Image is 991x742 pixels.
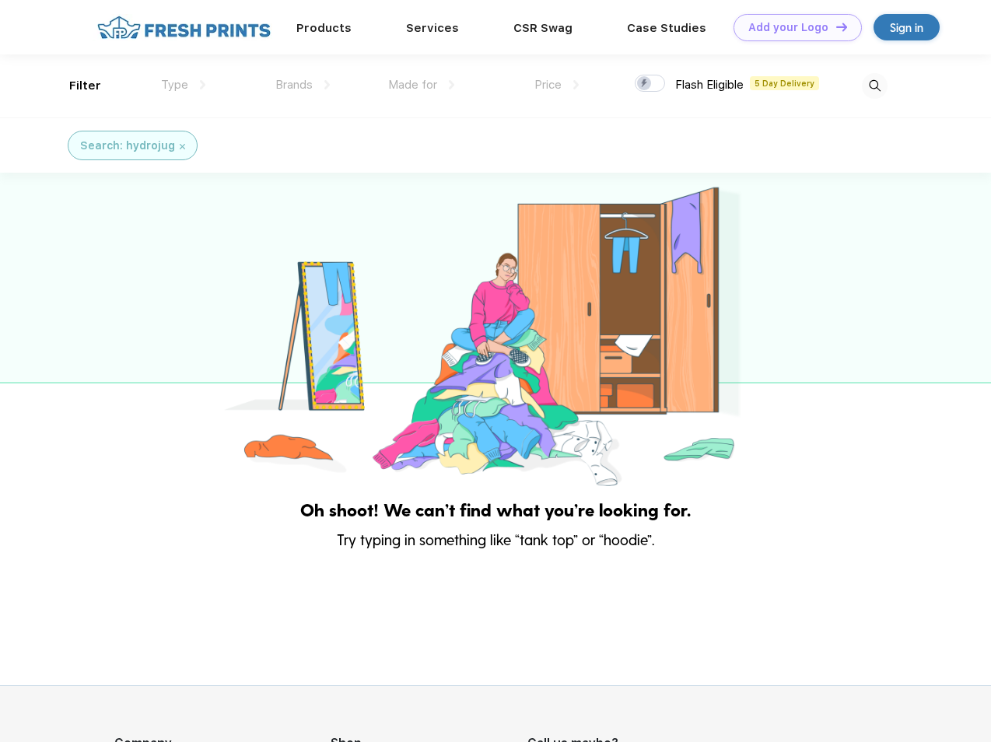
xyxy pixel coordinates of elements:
[748,21,828,34] div: Add your Logo
[750,76,819,90] span: 5 Day Delivery
[200,80,205,89] img: dropdown.png
[836,23,847,31] img: DT
[296,21,352,35] a: Products
[93,14,275,41] img: fo%20logo%202.webp
[534,78,562,92] span: Price
[324,80,330,89] img: dropdown.png
[890,19,923,37] div: Sign in
[388,78,437,92] span: Made for
[275,78,313,92] span: Brands
[874,14,940,40] a: Sign in
[675,78,744,92] span: Flash Eligible
[80,138,175,154] div: Search: hydrojug
[862,73,888,99] img: desktop_search.svg
[69,77,101,95] div: Filter
[180,144,185,149] img: filter_cancel.svg
[573,80,579,89] img: dropdown.png
[161,78,188,92] span: Type
[449,80,454,89] img: dropdown.png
